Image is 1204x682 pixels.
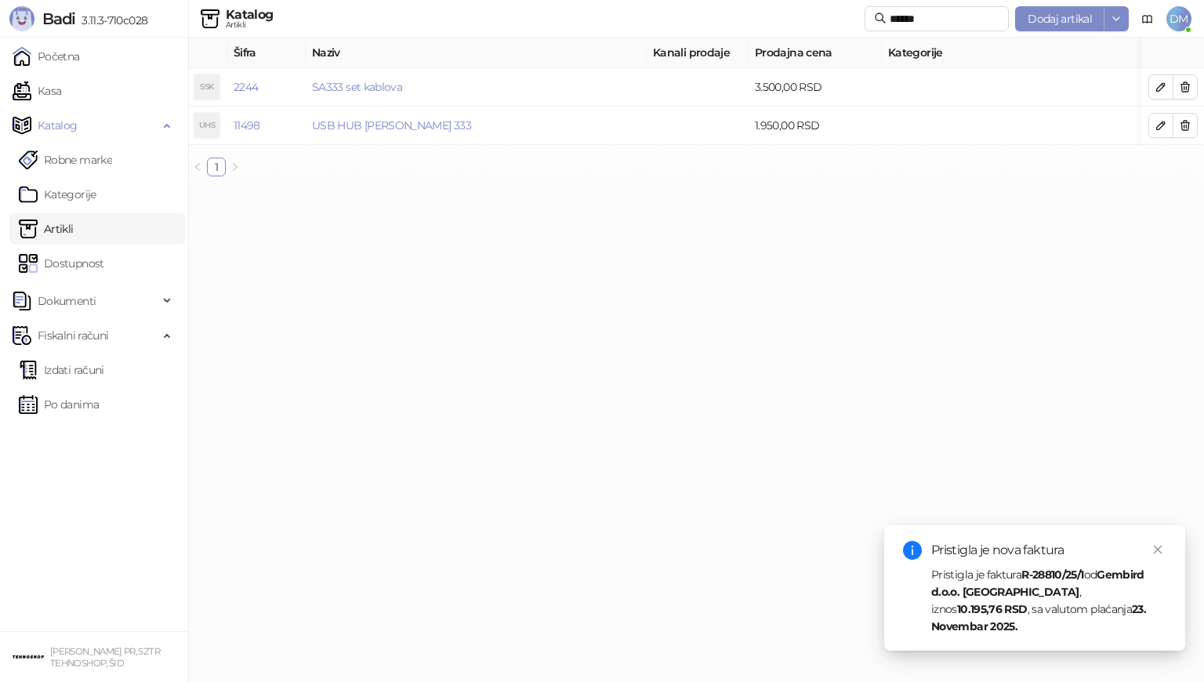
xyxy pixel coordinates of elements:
strong: R-28810/25/1 [1021,568,1083,582]
div: Katalog [226,9,274,21]
th: Kanali prodaje [647,38,749,68]
span: 3.11.3-710c028 [75,13,147,27]
li: 1 [207,158,226,176]
a: Robne marke [19,144,112,176]
span: Badi [42,9,75,28]
small: [PERSON_NAME] PR, SZTR TEHNOSHOP, ŠID [50,646,160,669]
div: SSK [194,74,219,100]
button: left [188,158,207,176]
div: Pristigla je nova faktura [931,541,1166,560]
a: Dokumentacija [1135,6,1160,31]
a: Kategorije [19,179,96,210]
a: ArtikliArtikli [19,213,74,245]
img: Artikli [201,9,219,28]
td: USB HUB Sandberg 333 [306,107,647,145]
div: Artikli [226,21,274,29]
td: 1.950,00 RSD [749,107,882,145]
a: Dostupnost [19,248,104,279]
th: Naziv [306,38,647,68]
td: SA333 set kablova [306,68,647,107]
span: Dokumenti [38,285,96,317]
div: UHS [194,113,219,138]
a: SA333 set kablova [312,80,402,94]
img: 64x64-companyLogo-68805acf-9e22-4a20-bcb3-9756868d3d19.jpeg [13,641,44,673]
a: Izdati računi [19,354,104,386]
span: right [230,162,240,172]
td: 3.500,00 RSD [749,68,882,107]
a: Po danima [19,389,99,420]
a: Početna [13,41,80,72]
button: Dodaj artikal [1015,6,1104,31]
span: DM [1166,6,1191,31]
span: Katalog [38,110,78,141]
th: Prodajna cena [749,38,882,68]
a: 2244 [234,80,258,94]
a: Kasa [13,75,61,107]
span: Fiskalni računi [38,320,108,351]
a: USB HUB [PERSON_NAME] 333 [312,118,471,132]
a: 1 [208,158,225,176]
span: info-circle [903,541,922,560]
span: Kategorije [888,44,1201,61]
a: Close [1149,541,1166,558]
span: left [193,162,202,172]
li: Prethodna strana [188,158,207,176]
strong: 10.195,76 RSD [957,602,1028,616]
th: Šifra [227,38,306,68]
li: Sledeća strana [226,158,245,176]
a: 11498 [234,118,260,132]
div: Pristigla je faktura od , iznos , sa valutom plaćanja [931,566,1166,635]
img: Logo [9,6,34,31]
span: Dodaj artikal [1028,12,1092,26]
span: close [1152,544,1163,555]
button: right [226,158,245,176]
